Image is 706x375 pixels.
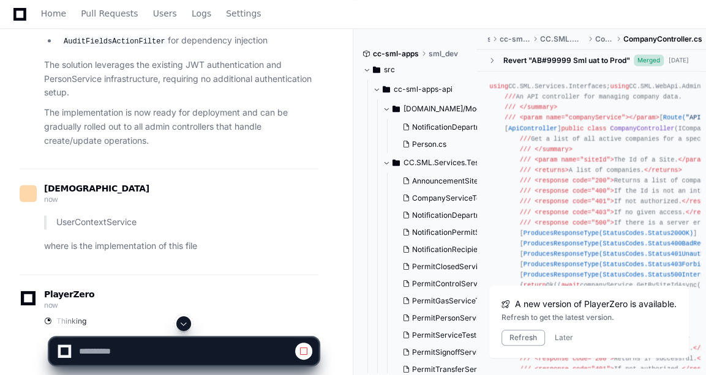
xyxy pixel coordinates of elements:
[397,190,490,207] button: CompanyServiceTests.cs
[394,84,453,94] span: cc-sml-apps-api
[383,153,488,173] button: CC.SML.Services.Tests/Services
[520,166,531,174] span: ///
[520,135,531,143] span: ///
[397,241,490,258] button: NotificationRecipientServiceTests.cs
[503,56,629,65] div: Revert "AB#99999 Sml uat to Prod"
[397,207,490,224] button: NotificationDepartmentServiceTests.cs
[412,139,446,149] span: Person.cs
[404,158,488,168] span: CC.SML.Services.Tests/Services
[412,122,503,132] span: NotificationDepartment.cs
[412,313,514,323] span: PermitPersonServiceTests.cs
[397,224,490,241] button: NotificationPermitStatusServiceTests.cs
[392,102,400,116] svg: Directory
[515,298,677,310] span: A new version of PlayerZero is available.
[520,198,531,205] span: ///
[489,83,508,90] span: using
[81,10,138,17] span: Pull Requests
[540,34,585,44] span: CC.SML.WebApi.Admin
[397,173,490,190] button: AnnouncementSiteServiceTests.cs
[412,210,548,220] span: NotificationDepartmentServiceTests.cs
[397,119,490,136] button: NotificationDepartment.cs
[535,166,568,174] span: <returns>
[487,34,489,44] span: src
[61,20,150,31] code: IUserContextService
[412,296,503,306] span: PermitGasServiceTests.cs
[383,82,390,97] svg: Directory
[383,99,488,119] button: [DOMAIN_NAME]/Models
[44,195,58,204] span: now
[500,34,530,44] span: cc-sml-apps-api
[429,49,458,59] span: sml_dev
[535,156,614,163] span: <param name="siteId">
[588,125,607,132] span: class
[520,166,682,174] span: A list of companies.
[44,291,94,298] span: PlayerZero
[610,83,629,90] span: using
[397,136,490,153] button: Person.cs
[520,114,629,121] span: <param name="companyService">
[686,114,705,121] span: "API"
[520,177,531,184] span: ///
[41,10,66,17] span: Home
[397,310,490,327] button: PermitPersonServiceTests.cs
[535,177,614,184] span: <response code="200">
[363,60,468,80] button: src
[226,10,261,17] span: Settings
[505,93,516,100] span: ///
[520,187,531,195] span: ///
[520,146,531,153] span: ///
[520,209,531,216] span: ///
[373,80,478,99] button: cc-sml-apps-api
[520,103,558,111] span: </summary>
[501,330,545,346] button: Refresh
[44,184,149,193] span: [DEMOGRAPHIC_DATA]
[61,36,168,47] code: AuditFieldsActionFilter
[44,106,318,147] p: The implementation is now ready for deployment and can be gradually rolled out to all admin contr...
[520,156,531,163] span: ///
[555,333,573,343] button: Later
[412,279,516,289] span: PermitControlServiceTests.cs
[397,258,490,275] button: PermitClosedServiceTests.cs
[397,292,490,310] button: PermitGasServiceTests.cs
[524,229,693,237] span: ProducesResponseType(StatusCodes.Status200OK)
[535,209,614,216] span: <response code="403">
[520,219,531,226] span: ///
[561,125,584,132] span: public
[610,125,675,132] span: CompanyController
[505,114,516,121] span: ///
[623,34,702,44] span: CompanyController.cs
[392,155,400,170] svg: Directory
[44,239,318,253] p: where is the implementation of this file
[384,65,395,75] span: src
[153,10,177,17] span: Users
[58,34,318,48] li: for dependency injection
[505,103,516,111] span: ///
[524,281,546,289] span: return
[629,114,659,121] span: </param>
[501,313,677,322] div: Refresh to get the latest version.
[44,300,58,310] span: now
[505,93,682,100] span: An API controller for managing company data.
[535,198,614,205] span: <response code="401">
[412,193,500,203] span: CompanyServiceTests.cs
[412,228,552,237] span: NotificationPermitStatusServiceTests.cs
[373,62,380,77] svg: Directory
[644,166,682,174] span: </returns>
[508,125,557,132] span: ApiController
[373,49,419,59] span: cc-sml-apps
[535,219,614,226] span: <response code="500">
[535,187,614,195] span: <response code="400">
[192,10,211,17] span: Logs
[404,104,488,114] span: [DOMAIN_NAME]/Models
[669,56,689,65] div: [DATE]
[412,262,514,272] span: PermitClosedServiceTests.cs
[561,281,580,289] span: await
[56,215,318,229] p: UserContextService
[595,34,614,44] span: Controllers
[44,58,318,100] p: The solution leverages the existing JWT authentication and PersonService infrastructure, requirin...
[397,275,490,292] button: PermitControlServiceTests.cs
[412,245,539,254] span: NotificationRecipientServiceTests.cs
[412,176,533,186] span: AnnouncementSiteServiceTests.cs
[535,146,573,153] span: </summary>
[634,54,664,66] span: Merged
